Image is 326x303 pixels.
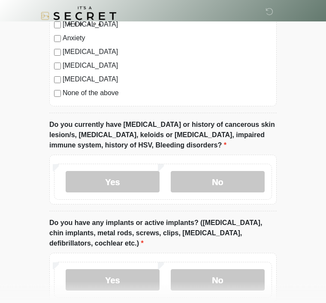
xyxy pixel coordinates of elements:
[63,88,272,99] label: None of the above
[54,49,61,56] input: [MEDICAL_DATA]
[171,270,265,291] label: No
[63,33,272,44] label: Anxiety
[54,77,61,84] input: [MEDICAL_DATA]
[49,120,277,151] label: Do you currently have [MEDICAL_DATA] or history of cancerous skin lesion/s, [MEDICAL_DATA], keloi...
[66,270,160,291] label: Yes
[54,63,61,70] input: [MEDICAL_DATA]
[54,36,61,42] input: Anxiety
[63,75,272,85] label: [MEDICAL_DATA]
[41,6,116,26] img: It's A Secret Med Spa Logo
[63,47,272,57] label: [MEDICAL_DATA]
[63,61,272,71] label: [MEDICAL_DATA]
[66,171,160,193] label: Yes
[171,171,265,193] label: No
[49,218,277,249] label: Do you have any implants or active implants? ([MEDICAL_DATA], chin implants, metal rods, screws, ...
[54,90,61,97] input: None of the above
